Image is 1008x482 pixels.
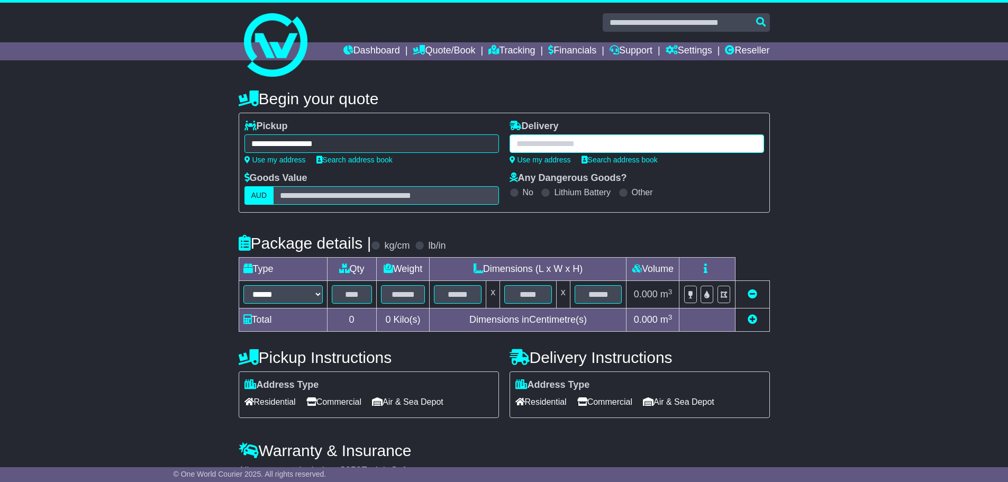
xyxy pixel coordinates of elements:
[376,308,430,332] td: Kilo(s)
[748,314,757,325] a: Add new item
[343,42,400,60] a: Dashboard
[413,42,475,60] a: Quote/Book
[239,308,327,332] td: Total
[385,314,391,325] span: 0
[748,289,757,299] a: Remove this item
[244,186,274,205] label: AUD
[643,394,714,410] span: Air & Sea Depot
[327,258,376,281] td: Qty
[725,42,769,60] a: Reseller
[510,172,627,184] label: Any Dangerous Goods?
[384,240,410,252] label: kg/cm
[523,187,533,197] label: No
[239,234,371,252] h4: Package details |
[316,156,393,164] a: Search address book
[244,394,296,410] span: Residential
[668,313,673,321] sup: 3
[376,258,430,281] td: Weight
[556,281,570,308] td: x
[239,258,327,281] td: Type
[372,394,443,410] span: Air & Sea Depot
[634,289,658,299] span: 0.000
[510,156,571,164] a: Use my address
[244,121,288,132] label: Pickup
[666,42,712,60] a: Settings
[174,470,326,478] span: © One World Courier 2025. All rights reserved.
[430,308,626,332] td: Dimensions in Centimetre(s)
[510,121,559,132] label: Delivery
[515,379,590,391] label: Address Type
[239,90,770,107] h4: Begin your quote
[428,240,446,252] label: lb/in
[634,314,658,325] span: 0.000
[660,314,673,325] span: m
[346,465,361,476] span: 250
[632,187,653,197] label: Other
[626,258,679,281] td: Volume
[610,42,652,60] a: Support
[577,394,632,410] span: Commercial
[668,288,673,296] sup: 3
[660,289,673,299] span: m
[244,172,307,184] label: Goods Value
[486,281,500,308] td: x
[327,308,376,332] td: 0
[515,394,567,410] span: Residential
[548,42,596,60] a: Financials
[430,258,626,281] td: Dimensions (L x W x H)
[239,442,770,459] h4: Warranty & Insurance
[244,379,319,391] label: Address Type
[239,465,770,477] div: All our quotes include a $ FreightSafe warranty.
[306,394,361,410] span: Commercial
[554,187,611,197] label: Lithium Battery
[582,156,658,164] a: Search address book
[488,42,535,60] a: Tracking
[244,156,306,164] a: Use my address
[239,349,499,366] h4: Pickup Instructions
[510,349,770,366] h4: Delivery Instructions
